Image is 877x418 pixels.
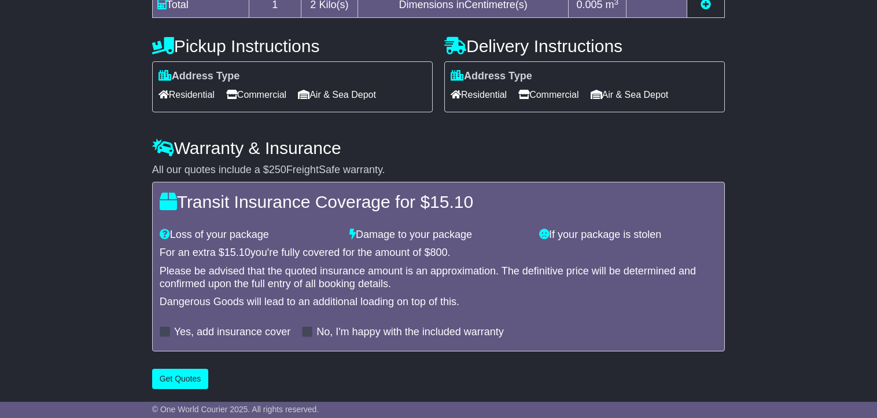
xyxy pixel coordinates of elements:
[152,164,725,177] div: All our quotes include a $ FreightSafe warranty.
[518,86,578,104] span: Commercial
[451,86,507,104] span: Residential
[444,36,725,56] h4: Delivery Instructions
[152,36,433,56] h4: Pickup Instructions
[152,405,319,414] span: © One World Courier 2025. All rights reserved.
[591,86,669,104] span: Air & Sea Depot
[159,86,215,104] span: Residential
[224,247,250,258] span: 15.10
[430,192,473,211] span: 15.10
[159,70,240,83] label: Address Type
[226,86,286,104] span: Commercial
[430,247,447,258] span: 800
[160,247,718,259] div: For an extra $ you're fully covered for the amount of $ .
[160,265,718,290] div: Please be advised that the quoted insurance amount is an approximation. The definitive price will...
[160,192,718,211] h4: Transit Insurance Coverage for $
[533,229,723,241] div: If your package is stolen
[174,326,290,339] label: Yes, add insurance cover
[152,138,725,157] h4: Warranty & Insurance
[269,164,286,175] span: 250
[152,369,209,389] button: Get Quotes
[344,229,533,241] div: Damage to your package
[298,86,376,104] span: Air & Sea Depot
[154,229,344,241] div: Loss of your package
[160,296,718,309] div: Dangerous Goods will lead to an additional loading on top of this.
[451,70,532,83] label: Address Type
[316,326,504,339] label: No, I'm happy with the included warranty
